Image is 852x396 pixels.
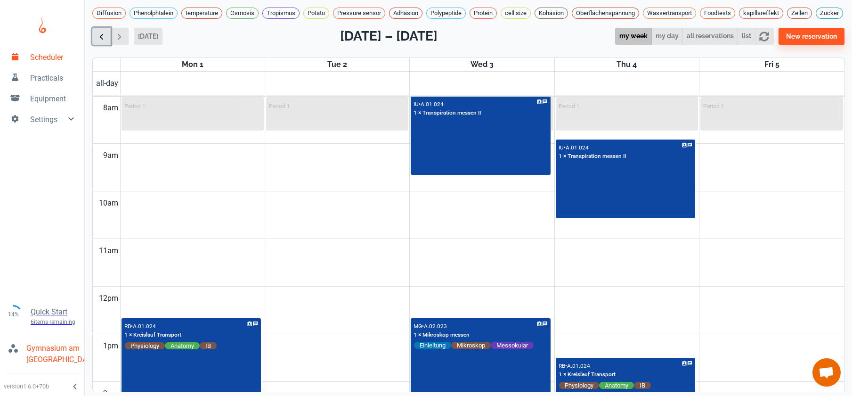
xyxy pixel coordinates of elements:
div: Kohäsion [535,8,568,19]
p: A.01.024 [421,101,444,107]
span: Adhäsion [389,8,422,18]
div: Tropismus [262,8,300,19]
div: Foodtests [700,8,735,19]
p: A.01.024 [566,144,589,151]
button: Previous week [92,28,111,45]
span: Protein [470,8,496,18]
p: IU • [414,101,421,107]
span: Physiology [125,342,165,350]
p: 1 × Mikroskop messen [414,331,470,339]
div: 1pm [101,334,120,358]
p: A.01.024 [133,323,156,330]
p: Period 1 [559,103,580,109]
div: Phenolphtalein [130,8,178,19]
button: Next week [110,28,129,45]
span: Oberflächenspannung [572,8,639,18]
span: Anatomy [599,381,634,389]
p: 1 × Kreislauf Transport [559,371,616,379]
button: New reservation [779,28,844,45]
a: Chat öffnen [812,358,841,387]
button: list [738,28,755,45]
span: Phenolphtalein [130,8,177,18]
span: Polypeptide [427,8,465,18]
p: A.02.023 [424,323,447,330]
span: Kohäsion [535,8,568,18]
span: all-day [94,78,120,89]
span: Mikroskop [451,341,491,349]
button: refresh [755,28,773,45]
span: Zellen [787,8,811,18]
div: Diffusion [92,8,126,19]
div: 8am [101,96,120,120]
p: 1 × Transpiration messen II [414,109,481,117]
span: Diffusion [93,8,125,18]
a: September 2, 2025 [325,58,349,71]
div: 9am [101,144,120,167]
a: September 5, 2025 [763,58,781,71]
div: Adhäsion [389,8,422,19]
div: 12pm [97,287,120,310]
span: IB [200,342,217,350]
a: September 3, 2025 [469,58,495,71]
a: September 1, 2025 [180,58,205,71]
div: Oberflächenspannung [572,8,639,19]
span: Einleitung [414,341,451,349]
p: MG • [414,323,424,330]
p: RB • [559,363,567,369]
button: [DATE] [134,28,162,45]
span: Messokular [491,341,534,349]
span: IB [634,381,651,389]
div: Zellen [787,8,812,19]
button: all reservations [682,28,738,45]
span: Anatomy [165,342,200,350]
p: IU • [559,144,566,151]
span: Zucker [816,8,843,18]
h2: [DATE] – [DATE] [340,26,438,46]
div: kapillareffekt [739,8,783,19]
button: my week [615,28,652,45]
div: 10am [97,191,120,215]
div: Protein [470,8,497,19]
div: Zucker [816,8,843,19]
span: Pressure sensor [333,8,385,18]
span: kapillareffekt [739,8,783,18]
span: Physiology [559,381,599,389]
p: Period 1 [124,103,146,109]
div: 11am [97,239,120,263]
div: cell size [501,8,531,19]
p: A.01.024 [567,363,590,369]
div: Wassertransport [643,8,696,19]
p: 1 × Kreislauf Transport [124,331,181,339]
button: my day [651,28,683,45]
div: Polypeptide [426,8,466,19]
span: Potato [304,8,329,18]
span: Wassertransport [643,8,696,18]
div: temperature [181,8,222,19]
p: RB • [124,323,133,330]
p: Period 1 [269,103,290,109]
div: Pressure sensor [333,8,385,19]
span: Foodtests [700,8,735,18]
span: temperature [182,8,222,18]
span: Tropismus [263,8,299,18]
span: cell size [501,8,530,18]
p: Period 1 [703,103,724,109]
div: Potato [303,8,329,19]
p: 1 × Transpiration messen II [559,152,626,161]
div: Osmosis [226,8,259,19]
a: September 4, 2025 [615,58,639,71]
span: Osmosis [227,8,258,18]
